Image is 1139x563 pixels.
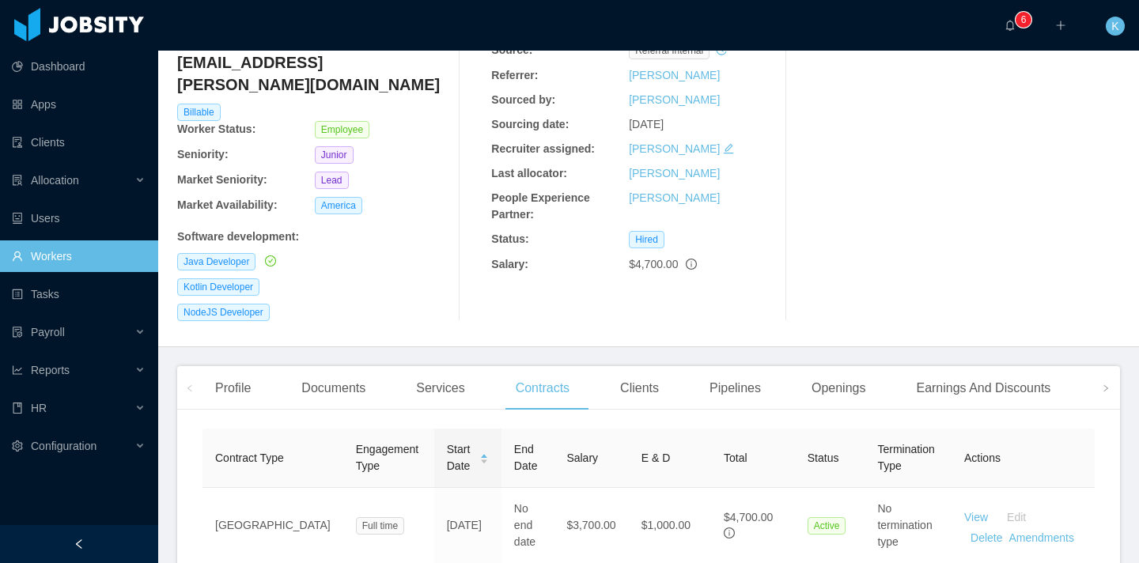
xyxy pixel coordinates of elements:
[356,517,404,535] span: Full time
[12,51,146,82] a: icon: pie-chartDashboard
[697,366,774,410] div: Pipelines
[491,167,567,179] b: Last allocator:
[1102,384,1110,392] i: icon: right
[356,443,418,472] span: Engagement Type
[177,304,270,321] span: NodeJS Developer
[514,443,538,472] span: End Date
[808,517,846,535] span: Active
[629,231,664,248] span: Hired
[12,202,146,234] a: icon: robotUsers
[1021,12,1027,28] p: 6
[177,123,255,135] b: Worker Status:
[315,197,362,214] span: America
[607,366,672,410] div: Clients
[988,504,1039,530] button: Edit
[315,172,349,189] span: Lead
[31,402,47,414] span: HR
[641,452,671,464] span: E & D
[12,278,146,310] a: icon: profileTasks
[964,511,988,523] a: View
[12,365,23,376] i: icon: line-chart
[1005,20,1016,31] i: icon: bell
[31,174,79,187] span: Allocation
[566,519,615,531] span: $3,700.00
[479,452,488,456] i: icon: caret-up
[289,366,378,410] div: Documents
[177,173,267,186] b: Market Seniority:
[479,452,489,463] div: Sort
[629,42,710,59] span: Referral internal
[629,167,720,179] a: [PERSON_NAME]
[629,118,664,130] span: [DATE]
[186,384,194,392] i: icon: left
[724,511,773,523] span: $4,700.00
[12,327,23,338] i: icon: file-protect
[177,29,452,96] h4: [PERSON_NAME][EMAIL_ADDRESS][PERSON_NAME][DOMAIN_NAME]
[491,258,528,270] b: Salary:
[315,121,369,138] span: Employee
[262,255,276,267] a: icon: check-circle
[1008,531,1073,544] a: Amendments
[629,142,720,155] a: [PERSON_NAME]
[215,452,284,464] span: Contract Type
[799,366,879,410] div: Openings
[629,69,720,81] a: [PERSON_NAME]
[177,278,259,296] span: Kotlin Developer
[403,366,477,410] div: Services
[566,452,598,464] span: Salary
[641,519,691,531] span: $1,000.00
[12,127,146,158] a: icon: auditClients
[12,402,23,414] i: icon: book
[12,240,146,272] a: icon: userWorkers
[491,69,538,81] b: Referrer:
[491,93,555,106] b: Sourced by:
[177,104,221,121] span: Billable
[12,89,146,120] a: icon: appstoreApps
[724,527,735,538] span: info-circle
[724,452,747,464] span: Total
[491,142,595,155] b: Recruiter assigned:
[964,452,1001,464] span: Actions
[808,452,839,464] span: Status
[503,366,582,410] div: Contracts
[491,232,528,245] b: Status:
[1016,12,1031,28] sup: 6
[265,255,276,266] i: icon: check-circle
[177,148,229,161] b: Seniority:
[12,440,23,452] i: icon: setting
[629,93,720,106] a: [PERSON_NAME]
[31,326,65,338] span: Payroll
[1055,20,1066,31] i: icon: plus
[315,146,354,164] span: Junior
[177,253,255,270] span: Java Developer
[479,458,488,463] i: icon: caret-down
[177,230,299,243] b: Software development :
[177,198,278,211] b: Market Availability:
[447,441,473,474] span: Start Date
[686,259,697,270] span: info-circle
[31,364,70,376] span: Reports
[491,118,569,130] b: Sourcing date:
[12,175,23,186] i: icon: solution
[31,440,96,452] span: Configuration
[202,366,263,410] div: Profile
[971,531,1002,544] a: Delete
[629,191,720,204] a: [PERSON_NAME]
[1111,17,1118,36] span: K
[723,143,734,154] i: icon: edit
[903,366,1063,410] div: Earnings And Discounts
[877,443,934,472] span: Termination Type
[491,191,590,221] b: People Experience Partner:
[629,258,678,270] span: $4,700.00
